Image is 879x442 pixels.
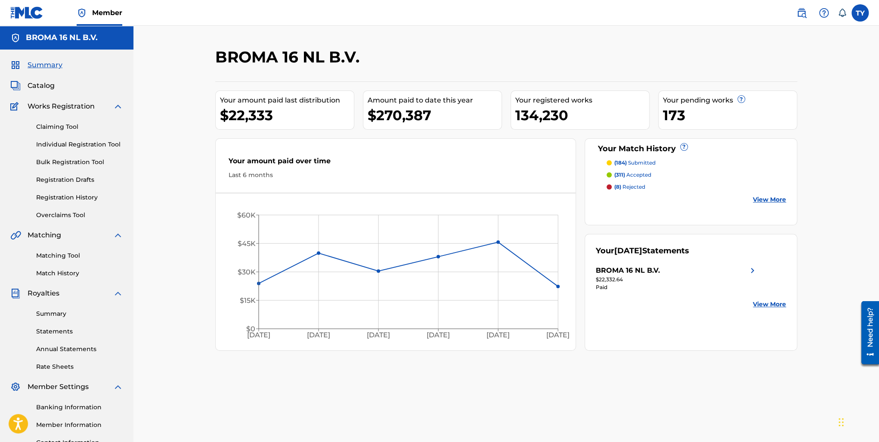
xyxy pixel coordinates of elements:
[663,106,797,125] div: 173
[36,362,123,371] a: Rate Sheets
[26,33,98,43] h5: BROMA 16 NL B.V.
[614,171,651,179] p: accepted
[486,331,510,339] tspan: [DATE]
[547,331,570,339] tspan: [DATE]
[596,143,786,155] div: Your Match History
[36,211,123,220] a: Overclaims Tool
[28,230,61,240] span: Matching
[596,265,758,291] a: BROMA 16 NL B.V.right chevron icon$22,332.64Paid
[240,296,256,305] tspan: $15K
[515,106,649,125] div: 134,230
[113,382,123,392] img: expand
[836,401,879,442] div: Виджет чата
[614,171,625,178] span: (311)
[36,122,123,131] a: Claiming Tool
[819,8,829,18] img: help
[113,101,123,112] img: expand
[839,409,844,435] div: Перетащить
[614,159,627,166] span: (184)
[855,298,879,367] iframe: Resource Center
[368,95,501,106] div: Amount paid to date this year
[368,106,501,125] div: $270,387
[427,331,450,339] tspan: [DATE]
[753,300,786,309] a: View More
[663,95,797,106] div: Your pending works
[36,251,123,260] a: Matching Tool
[614,183,645,191] p: rejected
[36,158,123,167] a: Bulk Registration Tool
[515,95,649,106] div: Your registered works
[36,269,123,278] a: Match History
[753,195,786,204] a: View More
[607,159,786,167] a: (184) submitted
[10,6,43,19] img: MLC Logo
[596,276,758,283] div: $22,332.64
[220,95,354,106] div: Your amount paid last distribution
[229,156,563,171] div: Your amount paid over time
[237,211,256,219] tspan: $60K
[607,183,786,191] a: (8) rejected
[92,8,122,18] span: Member
[215,47,364,67] h2: BROMA 16 NL B.V.
[793,4,810,22] a: Public Search
[28,60,62,70] span: Summary
[838,9,846,17] div: Notifications
[246,325,255,333] tspan: $0
[10,288,21,299] img: Royalties
[36,403,123,412] a: Banking Information
[113,288,123,299] img: expand
[851,4,869,22] div: User Menu
[247,331,270,339] tspan: [DATE]
[28,101,95,112] span: Works Registration
[10,382,21,392] img: Member Settings
[28,81,55,91] span: Catalog
[10,33,21,43] img: Accounts
[36,345,123,354] a: Annual Statements
[10,81,55,91] a: CatalogCatalog
[596,265,660,276] div: BROMA 16 NL B.V.
[36,140,123,149] a: Individual Registration Tool
[36,327,123,336] a: Statements
[238,268,256,276] tspan: $30K
[28,382,89,392] span: Member Settings
[596,245,689,257] div: Your Statements
[36,420,123,430] a: Member Information
[36,175,123,184] a: Registration Drafts
[815,4,833,22] div: Help
[113,230,123,240] img: expand
[747,265,758,276] img: right chevron icon
[220,106,354,125] div: $22,333
[796,8,807,18] img: search
[36,193,123,202] a: Registration History
[614,246,642,255] span: [DATE]
[238,240,256,248] tspan: $45K
[307,331,330,339] tspan: [DATE]
[607,171,786,179] a: (311) accepted
[36,309,123,318] a: Summary
[367,331,390,339] tspan: [DATE]
[10,101,22,112] img: Works Registration
[738,96,745,103] span: ?
[614,159,656,167] p: submitted
[10,60,21,70] img: Summary
[229,171,563,180] div: Last 6 months
[614,184,621,190] span: (8)
[77,8,87,18] img: Top Rightsholder
[10,230,21,240] img: Matching
[10,60,62,70] a: SummarySummary
[28,288,59,299] span: Royalties
[10,81,21,91] img: Catalog
[681,143,687,150] span: ?
[596,283,758,291] div: Paid
[836,401,879,442] iframe: Chat Widget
